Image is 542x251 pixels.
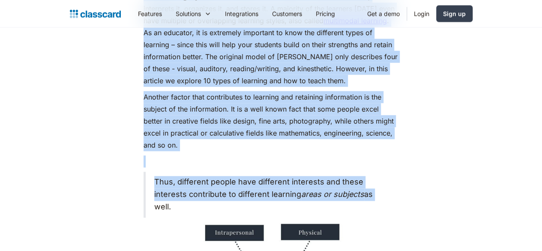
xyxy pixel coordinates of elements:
[265,4,309,23] a: Customers
[169,4,218,23] div: Solutions
[360,4,407,23] a: Get a demo
[70,8,121,20] a: home
[144,91,399,151] p: Another factor that contributes to learning and retaining information is the subject of the infor...
[131,4,169,23] a: Features
[176,9,201,18] div: Solutions
[407,4,436,23] a: Login
[301,190,364,199] em: areas or subjects
[443,9,466,18] div: Sign up
[144,155,399,167] p: ‍
[144,172,399,217] blockquote: Thus, different people have different interests and these interests contribute to different learn...
[218,4,265,23] a: Integrations
[309,4,342,23] a: Pricing
[436,5,473,22] a: Sign up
